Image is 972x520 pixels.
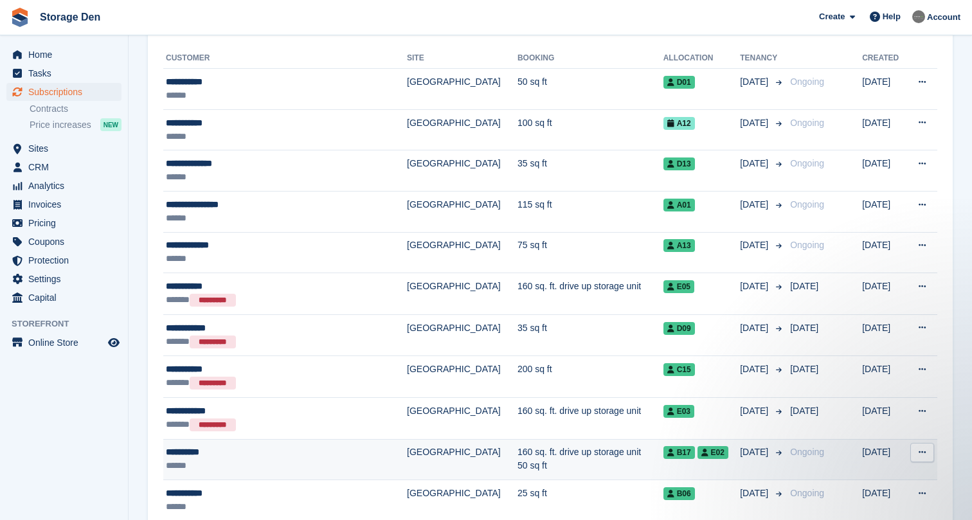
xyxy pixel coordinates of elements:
span: Settings [28,270,105,288]
span: [DATE] [790,364,818,374]
span: Create [819,10,845,23]
td: 160 sq. ft. drive up storage unit [517,273,663,315]
a: menu [6,83,122,101]
div: NEW [100,118,122,131]
span: [DATE] [790,281,818,291]
span: Ongoing [790,158,824,168]
span: Price increases [30,119,91,131]
th: Allocation [663,48,740,69]
span: D01 [663,76,695,89]
td: [GEOGRAPHIC_DATA] [407,273,517,315]
th: Tenancy [740,48,785,69]
span: [DATE] [740,363,771,376]
a: menu [6,233,122,251]
td: 50 sq ft [517,69,663,110]
span: Home [28,46,105,64]
a: menu [6,334,122,352]
span: Ongoing [790,118,824,128]
td: [DATE] [862,109,905,150]
span: E02 [697,446,728,459]
span: Capital [28,289,105,307]
td: 200 sq ft [517,356,663,398]
td: 35 sq ft [517,150,663,192]
span: Online Store [28,334,105,352]
td: [GEOGRAPHIC_DATA] [407,397,517,439]
span: E05 [663,280,694,293]
span: Ongoing [790,76,824,87]
span: Storefront [12,318,128,330]
span: Pricing [28,214,105,232]
span: Coupons [28,233,105,251]
td: [GEOGRAPHIC_DATA] [407,356,517,398]
td: [DATE] [862,397,905,439]
span: Subscriptions [28,83,105,101]
td: [DATE] [862,356,905,398]
span: Protection [28,251,105,269]
img: Brian Barbour [912,10,925,23]
span: A01 [663,199,695,211]
span: [DATE] [790,406,818,416]
span: B17 [663,446,695,459]
td: 35 sq ft [517,314,663,356]
span: [DATE] [740,238,771,252]
span: C15 [663,363,695,376]
td: [DATE] [862,273,905,315]
th: Site [407,48,517,69]
td: [DATE] [862,69,905,110]
td: 160 sq. ft. drive up storage unit 50 sq ft [517,439,663,480]
a: menu [6,195,122,213]
img: stora-icon-8386f47178a22dfd0bd8f6a31ec36ba5ce8667c1dd55bd0f319d3a0aa187defe.svg [10,8,30,27]
td: [DATE] [862,439,905,480]
span: [DATE] [740,116,771,130]
span: Tasks [28,64,105,82]
td: [GEOGRAPHIC_DATA] [407,109,517,150]
span: Help [883,10,901,23]
span: Ongoing [790,240,824,250]
th: Created [862,48,905,69]
span: [DATE] [740,404,771,418]
span: [DATE] [740,487,771,500]
span: B06 [663,487,695,500]
a: menu [6,46,122,64]
th: Customer [163,48,407,69]
td: [GEOGRAPHIC_DATA] [407,69,517,110]
a: menu [6,139,122,157]
span: CRM [28,158,105,176]
span: [DATE] [740,280,771,293]
td: 100 sq ft [517,109,663,150]
span: A13 [663,239,695,252]
td: [GEOGRAPHIC_DATA] [407,232,517,273]
span: E03 [663,405,694,418]
span: Ongoing [790,199,824,210]
span: Account [927,11,960,24]
td: 160 sq. ft. drive up storage unit [517,397,663,439]
span: [DATE] [740,445,771,459]
a: menu [6,289,122,307]
td: [GEOGRAPHIC_DATA] [407,439,517,480]
span: Analytics [28,177,105,195]
span: D13 [663,157,695,170]
span: Invoices [28,195,105,213]
a: Contracts [30,103,122,115]
td: [DATE] [862,314,905,356]
span: [DATE] [740,321,771,335]
span: D09 [663,322,695,335]
a: Preview store [106,335,122,350]
td: 75 sq ft [517,232,663,273]
span: Ongoing [790,447,824,457]
span: Ongoing [790,488,824,498]
a: menu [6,158,122,176]
span: Sites [28,139,105,157]
a: Price increases NEW [30,118,122,132]
span: A12 [663,117,695,130]
td: [DATE] [862,191,905,232]
td: [GEOGRAPHIC_DATA] [407,191,517,232]
span: [DATE] [740,198,771,211]
span: [DATE] [740,75,771,89]
th: Booking [517,48,663,69]
a: menu [6,177,122,195]
span: [DATE] [740,157,771,170]
td: [DATE] [862,232,905,273]
td: [GEOGRAPHIC_DATA] [407,150,517,192]
td: [DATE] [862,150,905,192]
